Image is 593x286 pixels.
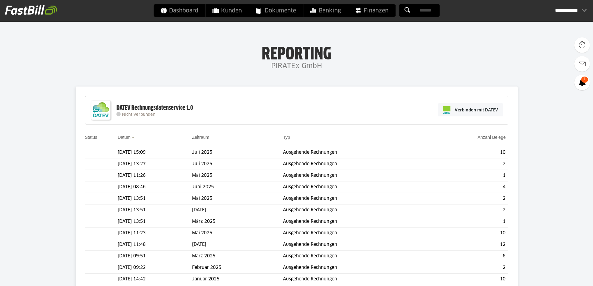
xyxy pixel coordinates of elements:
td: Mai 2025 [192,193,283,204]
td: 1 [427,216,508,227]
td: Ausgehende Rechnungen [283,274,427,285]
h1: Reporting [62,44,531,60]
td: 12 [427,239,508,251]
td: Juni 2025 [192,181,283,193]
a: Status [85,135,97,140]
span: Finanzen [355,4,388,17]
td: März 2025 [192,251,283,262]
span: 1 [581,77,588,83]
a: Kunden [205,4,249,17]
td: 10 [427,227,508,239]
td: [DATE] 13:51 [118,204,192,216]
iframe: Öffnet ein Widget, in dem Sie weitere Informationen finden [545,267,587,283]
td: [DATE] 11:48 [118,239,192,251]
td: Ausgehende Rechnungen [283,239,427,251]
td: Ausgehende Rechnungen [283,251,427,262]
span: Dashboard [160,4,198,17]
td: [DATE] 14:42 [118,274,192,285]
td: Ausgehende Rechnungen [283,204,427,216]
img: pi-datev-logo-farbig-24.svg [443,106,450,114]
td: Juli 2025 [192,158,283,170]
td: [DATE] 09:22 [118,262,192,274]
td: Ausgehende Rechnungen [283,158,427,170]
td: [DATE] 13:51 [118,193,192,204]
td: [DATE] 13:27 [118,158,192,170]
td: Ausgehende Rechnungen [283,147,427,158]
td: [DATE] 09:51 [118,251,192,262]
a: Datum [118,135,130,140]
span: Verbinden mit DATEV [455,107,498,113]
td: 2 [427,193,508,204]
td: 2 [427,262,508,274]
td: 6 [427,251,508,262]
td: Ausgehende Rechnungen [283,181,427,193]
img: sort_desc.gif [132,137,136,138]
a: Anzahl Belege [478,135,506,140]
td: Ausgehende Rechnungen [283,170,427,181]
td: 2 [427,204,508,216]
td: Januar 2025 [192,274,283,285]
span: Nicht verbunden [122,113,155,117]
td: 10 [427,147,508,158]
td: [DATE] 15:09 [118,147,192,158]
a: Verbinden mit DATEV [438,103,503,116]
td: Ausgehende Rechnungen [283,216,427,227]
td: März 2025 [192,216,283,227]
td: Ausgehende Rechnungen [283,193,427,204]
td: 10 [427,274,508,285]
td: Juli 2025 [192,147,283,158]
td: 4 [427,181,508,193]
td: [DATE] [192,239,283,251]
td: 1 [427,170,508,181]
td: Februar 2025 [192,262,283,274]
span: Kunden [212,4,242,17]
td: [DATE] 08:46 [118,181,192,193]
td: Ausgehende Rechnungen [283,227,427,239]
a: 1 [574,75,590,90]
a: Dashboard [153,4,205,17]
span: Dokumente [256,4,296,17]
span: Banking [310,4,341,17]
td: [DATE] 13:51 [118,216,192,227]
a: Typ [283,135,290,140]
td: [DATE] 11:23 [118,227,192,239]
a: Zeitraum [192,135,209,140]
img: fastbill_logo_white.png [5,5,57,15]
img: DATEV-Datenservice Logo [88,98,113,123]
a: Banking [303,4,348,17]
td: 2 [427,158,508,170]
div: DATEV Rechnungsdatenservice 1.0 [116,104,193,112]
td: Mai 2025 [192,227,283,239]
a: Finanzen [348,4,395,17]
td: [DATE] 11:26 [118,170,192,181]
td: Mai 2025 [192,170,283,181]
a: Dokumente [249,4,303,17]
td: Ausgehende Rechnungen [283,262,427,274]
td: [DATE] [192,204,283,216]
